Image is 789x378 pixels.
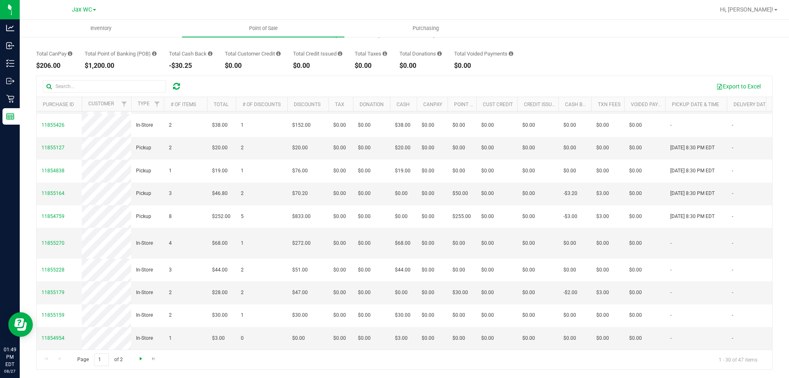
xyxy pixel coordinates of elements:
[6,77,14,85] inline-svg: Outbound
[399,63,442,69] div: $0.00
[358,213,371,220] span: $0.00
[292,289,308,297] span: $47.00
[454,102,512,107] a: Point of Banking (POB)
[169,63,212,69] div: -$30.25
[42,290,65,295] span: 11855179
[212,213,231,220] span: $252.00
[522,289,535,297] span: $0.00
[292,213,311,220] span: $833.00
[6,95,14,103] inline-svg: Retail
[522,239,535,247] span: $0.00
[169,190,172,197] span: 3
[452,334,465,342] span: $0.00
[563,121,576,129] span: $0.00
[452,144,465,152] span: $0.00
[522,121,535,129] span: $0.00
[42,240,65,246] span: 11855270
[563,213,577,220] span: -$3.00
[629,311,642,319] span: $0.00
[454,51,513,56] div: Total Voided Payments
[355,63,387,69] div: $0.00
[670,239,671,247] span: -
[563,239,576,247] span: $0.00
[395,213,408,220] span: $0.00
[136,167,151,175] span: Pickup
[563,167,576,175] span: $0.00
[481,266,494,274] span: $0.00
[358,289,371,297] span: $0.00
[481,289,494,297] span: $0.00
[422,311,434,319] span: $0.00
[596,190,609,197] span: $3.00
[563,266,576,274] span: $0.00
[522,144,535,152] span: $0.00
[395,190,408,197] span: $0.00
[481,190,494,197] span: $0.00
[152,51,157,56] i: Sum of the successful, non-voided point-of-banking payment transactions, both via payment termina...
[43,102,74,107] a: Purchase ID
[208,51,212,56] i: Sum of the cash-back amounts from rounded-up electronic payments for all purchases in the date ra...
[6,59,14,67] inline-svg: Inventory
[422,121,434,129] span: $0.00
[596,167,609,175] span: $0.00
[169,167,172,175] span: 1
[20,20,182,37] a: Inventory
[629,266,642,274] span: $0.00
[294,102,321,107] a: Discounts
[563,190,577,197] span: -$3.20
[422,213,434,220] span: $0.00
[70,353,129,366] span: Page of 2
[138,101,150,107] a: Type
[670,311,671,319] span: -
[42,190,65,196] span: 11855164
[596,334,609,342] span: $0.00
[169,239,172,247] span: 4
[136,239,153,247] span: In-Store
[732,289,733,297] span: -
[212,334,225,342] span: $3.00
[670,266,671,274] span: -
[4,346,16,368] p: 01:49 PM EDT
[333,334,346,342] span: $0.00
[292,311,308,319] span: $30.00
[395,311,411,319] span: $30.00
[333,167,346,175] span: $0.00
[670,334,671,342] span: -
[522,213,535,220] span: $0.00
[136,266,153,274] span: In-Store
[241,190,244,197] span: 2
[238,25,289,32] span: Point of Sale
[148,353,160,364] a: Go to the last page
[395,334,408,342] span: $3.00
[452,167,465,175] span: $0.00
[672,102,719,107] a: Pickup Date & Time
[212,266,228,274] span: $44.00
[225,51,281,56] div: Total Customer Credit
[712,353,764,366] span: 1 - 30 of 47 items
[333,190,346,197] span: $0.00
[358,190,371,197] span: $0.00
[200,31,242,38] div: 12
[338,51,342,56] i: Sum of all account credit issued for all refunds from returned purchases in the date range.
[563,289,577,297] span: -$2.00
[522,167,535,175] span: $0.00
[397,102,410,107] a: Cash
[143,31,188,38] div: 0
[225,63,281,69] div: $0.00
[358,239,371,247] span: $0.00
[292,266,308,274] span: $51.00
[355,51,387,56] div: Total Taxes
[169,289,172,297] span: 2
[481,144,494,152] span: $0.00
[452,213,471,220] span: $255.00
[42,145,65,151] span: 11855127
[395,167,411,175] span: $19.00
[241,213,244,220] span: 5
[483,102,513,107] a: Cust Credit
[169,334,172,342] span: 1
[481,213,494,220] span: $0.00
[596,311,609,319] span: $0.00
[422,239,434,247] span: $0.00
[360,102,384,107] a: Donation
[422,334,434,342] span: $0.00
